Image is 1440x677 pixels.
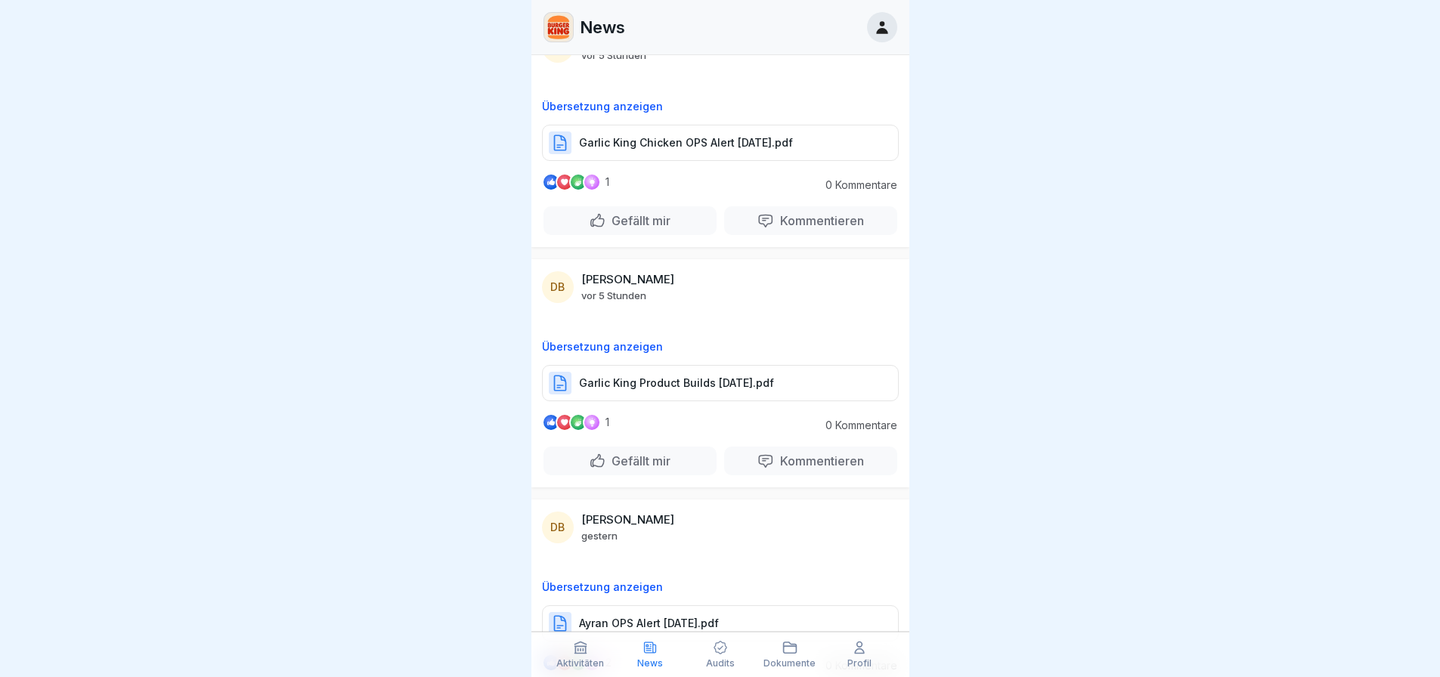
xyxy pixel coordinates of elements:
p: Gefällt mir [605,453,670,468]
a: Ayran OPS Alert [DATE].pdf [542,623,899,638]
p: Aktivitäten [556,658,604,669]
p: [PERSON_NAME] [581,273,674,286]
p: Garlic King Chicken OPS Alert [DATE].pdf [579,135,793,150]
div: DB [542,512,574,543]
p: 1 [605,176,609,188]
p: Profil [847,658,872,669]
p: vor 5 Stunden [581,289,646,301]
p: 0 Kommentare [814,179,897,191]
p: 1 [605,416,609,428]
p: News [580,17,625,37]
p: gestern [581,530,618,542]
p: News [637,658,663,669]
p: Garlic King Product Builds [DATE].pdf [579,376,774,391]
div: DB [542,271,574,303]
a: Garlic King Product Builds [DATE].pdf [542,382,899,397]
p: [PERSON_NAME] [581,513,674,527]
img: w2f18lwxr3adf3talrpwf6id.png [544,13,573,42]
a: Garlic King Chicken OPS Alert [DATE].pdf [542,142,899,157]
p: Dokumente [763,658,816,669]
p: Übersetzung anzeigen [542,341,899,353]
p: Übersetzung anzeigen [542,581,899,593]
p: Kommentieren [774,453,864,468]
p: Audits [706,658,735,669]
p: Gefällt mir [605,213,670,228]
p: Ayran OPS Alert [DATE].pdf [579,616,719,631]
p: Kommentieren [774,213,864,228]
p: vor 5 Stunden [581,49,646,61]
p: 0 Kommentare [814,419,897,431]
p: Übersetzung anzeigen [542,100,899,113]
